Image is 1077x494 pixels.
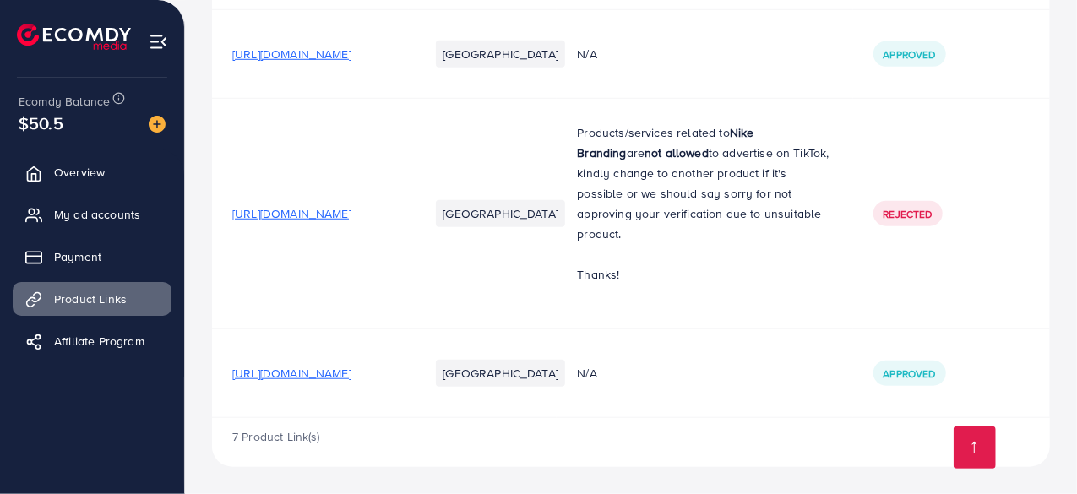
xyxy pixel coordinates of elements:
[645,144,709,161] strong: not allowed
[54,290,127,307] span: Product Links
[13,282,171,316] a: Product Links
[13,324,171,358] a: Affiliate Program
[884,47,936,62] span: Approved
[232,46,351,62] span: [URL][DOMAIN_NAME]
[232,365,351,382] span: [URL][DOMAIN_NAME]
[54,206,140,223] span: My ad accounts
[232,205,351,222] span: [URL][DOMAIN_NAME]
[13,240,171,274] a: Payment
[577,124,753,161] strong: Nike Branding
[19,93,110,110] span: Ecomdy Balance
[577,264,832,285] p: Thanks!
[436,360,565,387] li: [GEOGRAPHIC_DATA]
[884,366,936,381] span: Approved
[54,248,101,265] span: Payment
[13,155,171,189] a: Overview
[436,41,565,68] li: [GEOGRAPHIC_DATA]
[19,111,63,135] span: $50.5
[232,428,320,445] span: 7 Product Link(s)
[17,24,131,50] img: logo
[577,46,596,62] span: N/A
[149,32,168,52] img: menu
[54,333,144,350] span: Affiliate Program
[577,365,596,382] span: N/A
[1005,418,1064,481] iframe: Chat
[13,198,171,231] a: My ad accounts
[577,122,832,244] p: Products/services related to are to advertise on TikTok, kindly change to another product if it's...
[436,200,565,227] li: [GEOGRAPHIC_DATA]
[884,207,933,221] span: Rejected
[149,116,166,133] img: image
[54,164,105,181] span: Overview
